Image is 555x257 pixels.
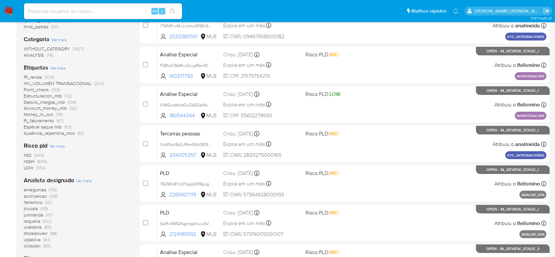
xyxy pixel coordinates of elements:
[531,15,552,21] span: 3.157.1-hotfix-5
[152,8,157,14] span: Alt
[411,8,446,14] span: Atalhos rápidos
[166,7,179,16] button: search-icon
[475,8,541,14] p: andrea.asantos@mercadopago.com.br
[161,8,163,14] span: s
[453,8,459,14] a: Notificações
[543,8,550,14] a: Sair
[24,7,182,15] input: Pesquise usuários ou casos...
